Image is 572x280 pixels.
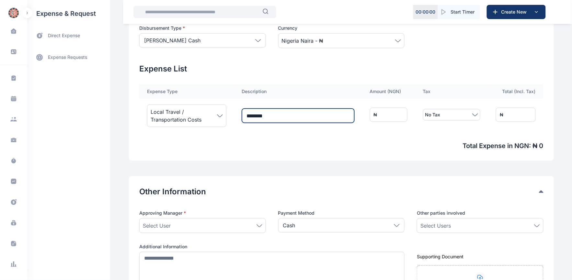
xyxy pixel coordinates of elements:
label: Additional Information [139,243,405,250]
div: ₦ [500,112,503,118]
span: Total Expense in NGN : ₦ 0 [139,141,543,150]
span: Select Users [420,222,451,230]
p: 00 : 00 : 00 [416,9,436,15]
th: Expense Type [139,84,234,99]
span: Currency [278,25,298,31]
div: Supporting Document [417,254,543,260]
th: Description [234,84,362,99]
span: Start Timer [451,9,475,15]
button: Start Timer [438,5,480,19]
span: No Tax [425,111,440,119]
span: direct expense [48,32,80,39]
p: [PERSON_NAME] Cash [144,37,200,44]
div: Other Information [139,187,543,197]
button: Other Information [139,187,539,197]
span: Local Travel / Transportation Costs [151,108,217,124]
button: Create New [487,5,546,19]
label: Payment Method [278,210,405,216]
h2: Expense List [139,64,543,74]
div: ₦ [374,112,377,118]
th: Amount ( NGN ) [362,84,415,99]
th: Total (Incl. Tax) [488,84,543,99]
span: Approving Manager [139,210,186,216]
a: direct expense [27,27,110,44]
th: Tax [415,84,488,99]
p: Cash [283,221,295,229]
span: Select User [143,222,171,230]
div: expense requests [27,44,110,65]
a: expense requests [27,49,110,65]
label: Disbursement Type [139,25,266,31]
span: Nigeria Naira - ₦ [282,37,323,45]
span: Create New [499,9,532,15]
span: Other parties involved [417,210,465,216]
